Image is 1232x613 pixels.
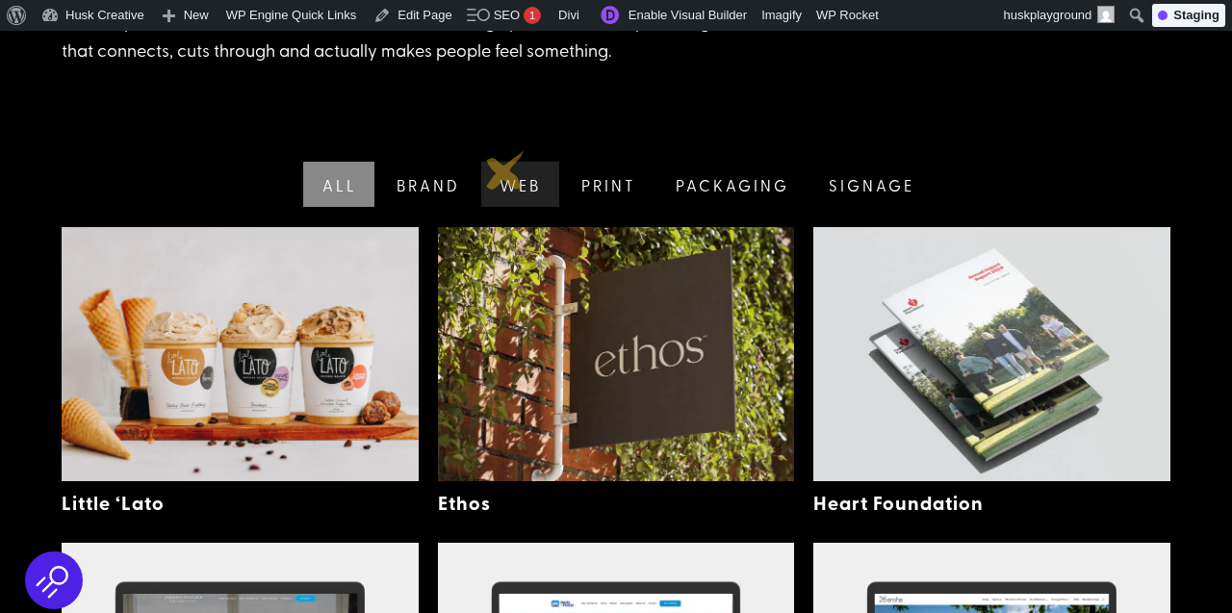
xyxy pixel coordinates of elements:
[1004,8,1092,22] span: huskplayground
[813,227,1170,481] img: Heart Foundation
[807,162,933,207] a: Signage
[1152,4,1225,27] div: Staging
[524,7,541,24] div: 1
[299,162,374,207] a: All
[438,227,795,481] img: Ethos
[654,162,808,207] a: Packaging
[477,162,559,207] a: Web
[438,489,491,516] a: Ethos
[559,162,654,207] a: Print
[813,489,984,516] a: Heart Foundation
[374,162,478,207] a: Brand
[62,489,165,516] a: Little ‘Lato
[62,227,419,481] img: Little ‘Lato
